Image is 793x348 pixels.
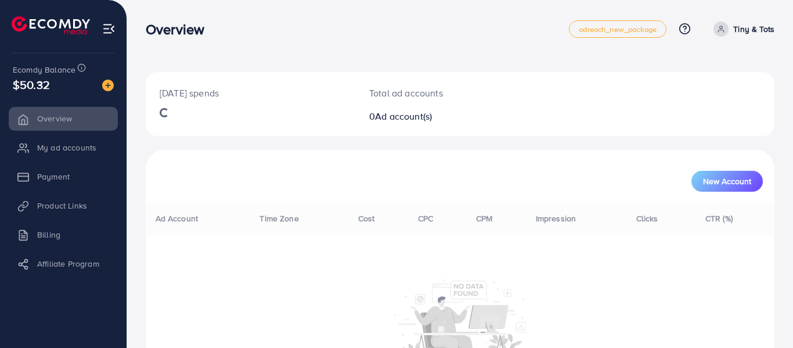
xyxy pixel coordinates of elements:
a: Tiny & Tots [709,21,774,37]
span: Ecomdy Balance [13,64,75,76]
h2: 0 [369,111,499,122]
p: Tiny & Tots [733,22,774,36]
a: adreach_new_package [569,20,666,38]
img: menu [102,22,116,35]
span: adreach_new_package [579,26,657,33]
p: [DATE] spends [160,86,341,100]
img: image [102,80,114,91]
p: Total ad accounts [369,86,499,100]
button: New Account [691,171,763,192]
span: Ad account(s) [375,110,432,123]
img: logo [12,16,90,34]
span: New Account [703,177,751,185]
span: $50.32 [13,76,50,93]
h3: Overview [146,21,214,38]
